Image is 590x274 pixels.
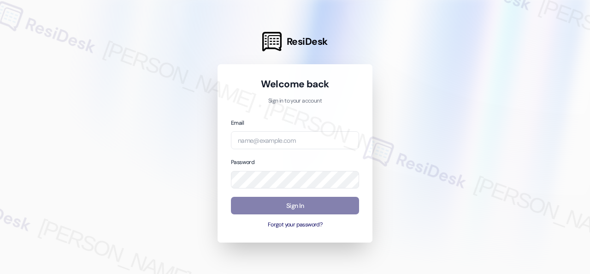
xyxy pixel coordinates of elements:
button: Sign In [231,197,359,215]
input: name@example.com [231,131,359,149]
label: Password [231,158,254,166]
p: Sign in to your account [231,97,359,105]
label: Email [231,119,244,127]
img: ResiDesk Logo [262,32,282,51]
span: ResiDesk [287,35,328,48]
button: Forgot your password? [231,221,359,229]
h1: Welcome back [231,78,359,91]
